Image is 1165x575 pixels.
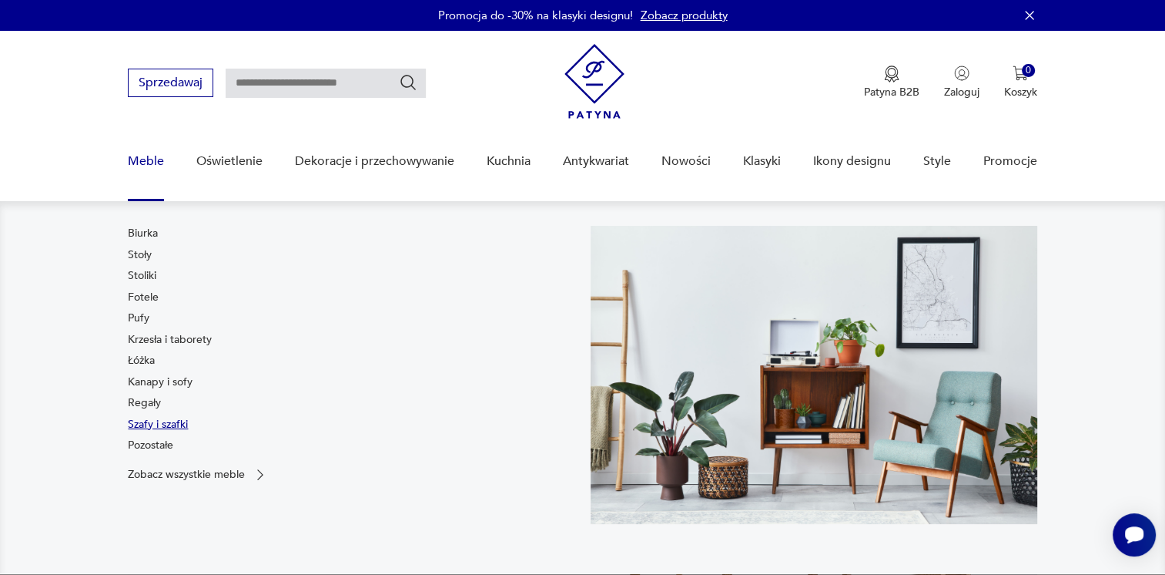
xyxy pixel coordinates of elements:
[128,417,188,432] a: Szafy i szafki
[1013,66,1028,81] img: Ikona koszyka
[128,332,212,348] a: Krzesła i taborety
[128,69,213,97] button: Sprzedawaj
[864,66,919,99] a: Ikona medaluPatyna B2B
[128,311,149,326] a: Pufy
[983,132,1037,191] a: Promocje
[438,8,633,23] p: Promocja do -30% na klasyki designu!
[563,132,629,191] a: Antykwariat
[128,375,192,390] a: Kanapy i sofy
[944,85,979,99] p: Zaloguj
[128,268,156,284] a: Stoliki
[128,247,152,263] a: Stoły
[923,132,951,191] a: Style
[954,66,969,81] img: Ikonka użytkownika
[487,132,531,191] a: Kuchnia
[128,79,213,89] a: Sprzedawaj
[641,8,728,23] a: Zobacz produkty
[1022,64,1035,77] div: 0
[128,438,173,453] a: Pozostałe
[128,353,155,368] a: Łóżka
[128,395,161,411] a: Regały
[295,132,454,191] a: Dekoracje i przechowywanie
[399,73,417,92] button: Szukaj
[1004,66,1037,99] button: 0Koszyk
[128,132,164,191] a: Meble
[813,132,891,191] a: Ikony designu
[196,132,263,191] a: Oświetlenie
[1004,85,1037,99] p: Koszyk
[864,85,919,99] p: Patyna B2B
[591,226,1037,524] img: 969d9116629659dbb0bd4e745da535dc.jpg
[661,132,711,191] a: Nowości
[128,467,268,483] a: Zobacz wszystkie meble
[128,290,159,305] a: Fotele
[864,66,919,99] button: Patyna B2B
[128,226,158,241] a: Biurka
[564,44,624,119] img: Patyna - sklep z meblami i dekoracjami vintage
[944,66,979,99] button: Zaloguj
[1113,513,1156,557] iframe: Smartsupp widget button
[128,469,245,479] p: Zobacz wszystkie meble
[884,66,899,82] img: Ikona medalu
[743,132,781,191] a: Klasyki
